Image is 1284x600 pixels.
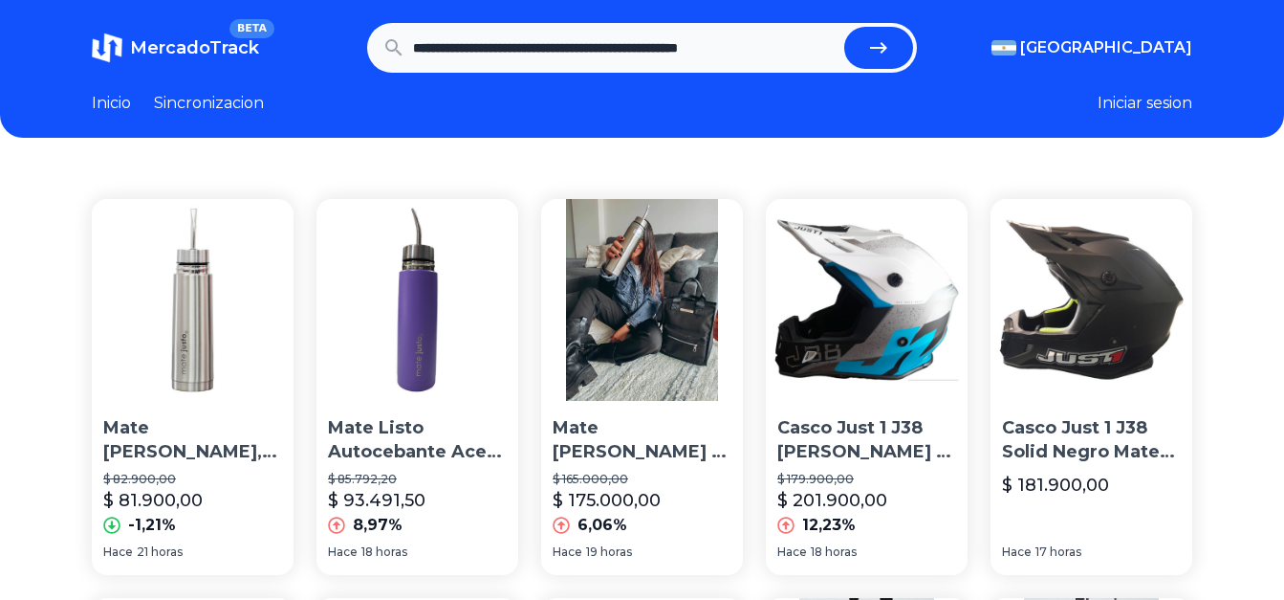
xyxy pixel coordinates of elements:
[766,199,968,575] a: Casco Just 1 J38 Korner Celeste / Blanco MateCasco Just 1 J38 [PERSON_NAME] / [PERSON_NAME]$ 179....
[92,33,122,63] img: MercadoTrack
[541,199,743,575] a: Mate Justo + Bolso JustoMate [PERSON_NAME] + [PERSON_NAME]$ 165.000,00$ 175.000,006,06%Hace19 horas
[991,36,1192,59] button: [GEOGRAPHIC_DATA]
[777,472,956,487] p: $ 179.900,00
[103,544,133,560] span: Hace
[991,40,1016,56] img: Argentina
[1002,472,1109,499] p: $ 181.900,00
[586,544,632,560] span: 19 horas
[92,199,294,401] img: Mate Justo, Mate Listo 100% Acero Inoxidable
[577,514,627,537] p: 6,06%
[1002,544,1032,560] span: Hace
[802,514,856,537] p: 12,23%
[811,544,857,560] span: 18 horas
[777,416,956,464] p: Casco Just 1 J38 [PERSON_NAME] / [PERSON_NAME]
[316,199,518,575] a: Mate Listo Autocebante Acero Inoxidable Mate Justo ProMate Listo Autocebante Acero Inoxidable Mat...
[328,487,425,514] p: $ 93.491,50
[103,416,282,464] p: Mate [PERSON_NAME], Mate Listo 100% Acero Inoxidable
[553,472,731,487] p: $ 165.000,00
[766,199,968,401] img: Casco Just 1 J38 Korner Celeste / Blanco Mate
[1020,36,1192,59] span: [GEOGRAPHIC_DATA]
[92,33,259,63] a: MercadoTrackBETA
[92,199,294,575] a: Mate Justo, Mate Listo 100% Acero InoxidableMate [PERSON_NAME], Mate Listo 100% Acero Inoxidable$...
[103,472,282,487] p: $ 82.900,00
[328,472,507,487] p: $ 85.792,20
[553,416,731,464] p: Mate [PERSON_NAME] + [PERSON_NAME]
[103,487,203,514] p: $ 81.900,00
[229,19,274,38] span: BETA
[777,544,807,560] span: Hace
[541,199,743,401] img: Mate Justo + Bolso Justo
[154,92,264,115] a: Sincronizacion
[328,416,507,464] p: Mate Listo Autocebante Acero Inoxidable Mate [PERSON_NAME] Pro
[990,199,1192,575] a: Casco Just 1 J38 Solid Negro Mate T: L 59-60 Con Detalle Casco Just 1 J38 Solid Negro Mate T: L 5...
[1035,544,1081,560] span: 17 horas
[137,544,183,560] span: 21 horas
[92,92,131,115] a: Inicio
[777,487,887,514] p: $ 201.900,00
[1098,92,1192,115] button: Iniciar sesion
[1002,416,1181,464] p: Casco Just 1 J38 Solid Negro Mate T: L 59-60 Con Detalle
[130,37,259,58] span: MercadoTrack
[353,514,403,537] p: 8,97%
[128,514,176,537] p: -1,21%
[553,544,582,560] span: Hace
[990,199,1192,401] img: Casco Just 1 J38 Solid Negro Mate T: L 59-60 Con Detalle
[553,487,661,514] p: $ 175.000,00
[328,544,358,560] span: Hace
[361,544,407,560] span: 18 horas
[316,199,518,401] img: Mate Listo Autocebante Acero Inoxidable Mate Justo Pro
